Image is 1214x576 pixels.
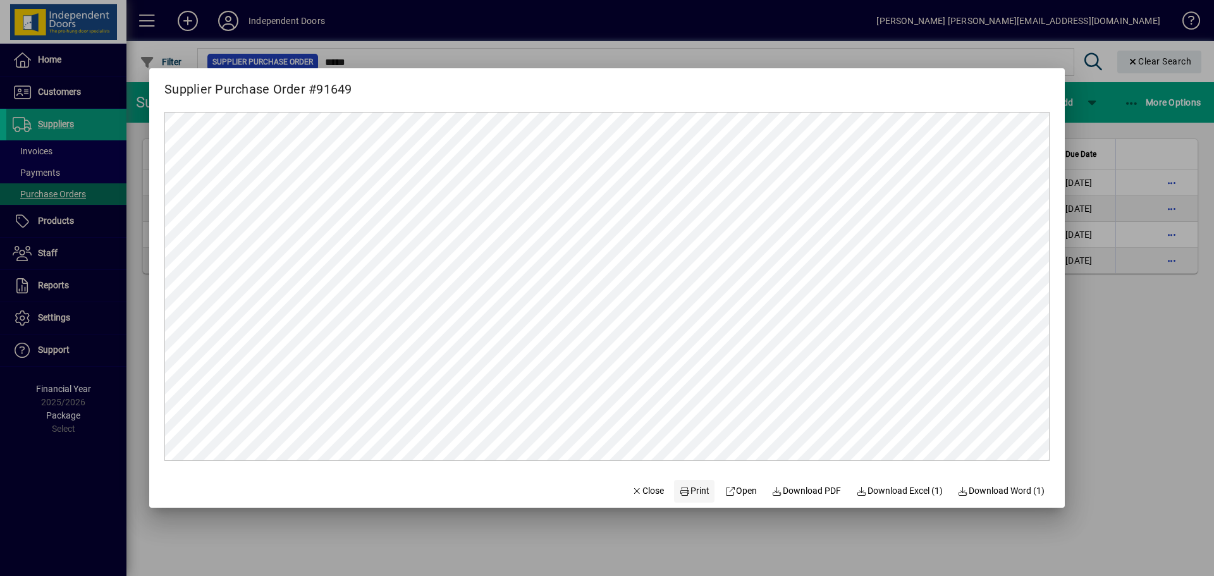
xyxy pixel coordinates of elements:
button: Download Excel (1) [851,480,948,503]
span: Open [725,484,757,498]
button: Download Word (1) [953,480,1050,503]
a: Download PDF [767,480,847,503]
button: Close [627,480,670,503]
button: Print [674,480,714,503]
span: Download Excel (1) [856,484,943,498]
span: Print [679,484,709,498]
span: Close [632,484,665,498]
span: Download Word (1) [958,484,1045,498]
a: Open [720,480,762,503]
span: Download PDF [772,484,842,498]
h2: Supplier Purchase Order #91649 [149,68,367,99]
